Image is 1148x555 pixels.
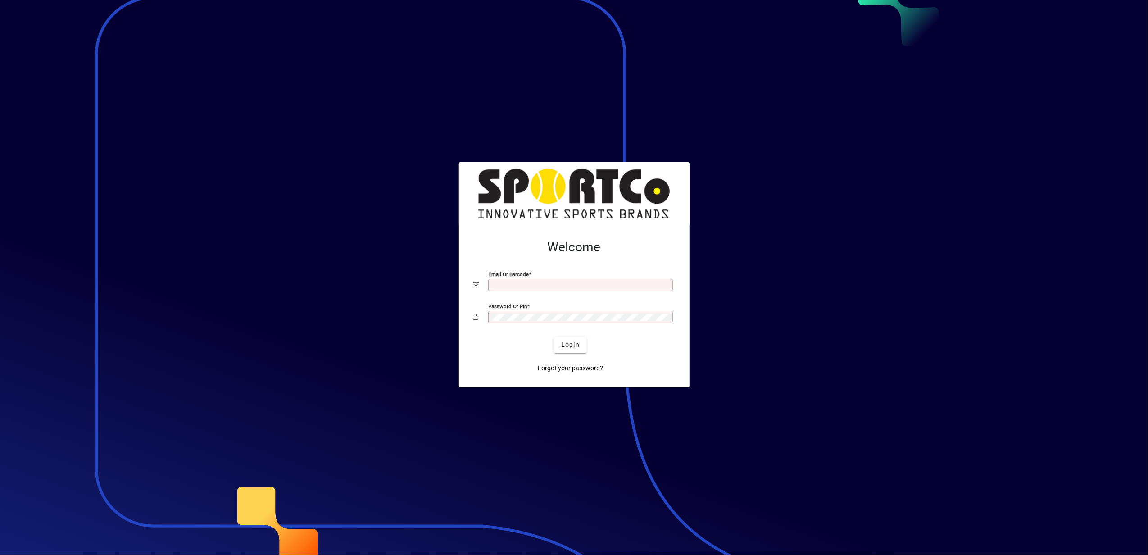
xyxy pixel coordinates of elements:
a: Forgot your password? [534,360,607,377]
button: Login [554,337,587,353]
span: Forgot your password? [538,364,603,373]
span: Login [561,340,580,350]
h2: Welcome [473,240,675,255]
mat-label: Email or Barcode [489,271,529,277]
mat-label: Password or Pin [489,303,527,309]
